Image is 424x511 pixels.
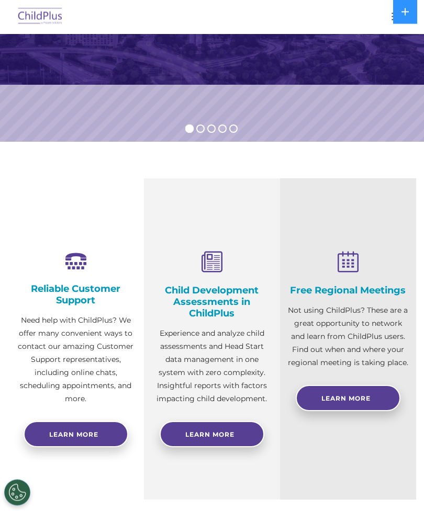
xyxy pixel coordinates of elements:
[16,314,136,406] p: Need help with ChildPlus? We offer many convenient ways to contact our amazing Customer Support r...
[16,283,136,306] h4: Reliable Customer Support
[160,422,264,448] a: Learn More
[288,304,408,370] p: Not using ChildPlus? These are a great opportunity to network and learn from ChildPlus users. Fin...
[296,385,400,412] a: Learn More
[152,285,272,320] h4: Child Development Assessments in ChildPlus
[16,5,65,29] img: ChildPlus by Procare Solutions
[185,431,235,439] span: Learn More
[49,431,98,439] span: Learn more
[288,285,408,297] h4: Free Regional Meetings
[24,422,128,448] a: Learn more
[4,480,30,506] button: Cookies Settings
[152,327,272,406] p: Experience and analyze child assessments and Head Start data management in one system with zero c...
[321,395,371,403] span: Learn More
